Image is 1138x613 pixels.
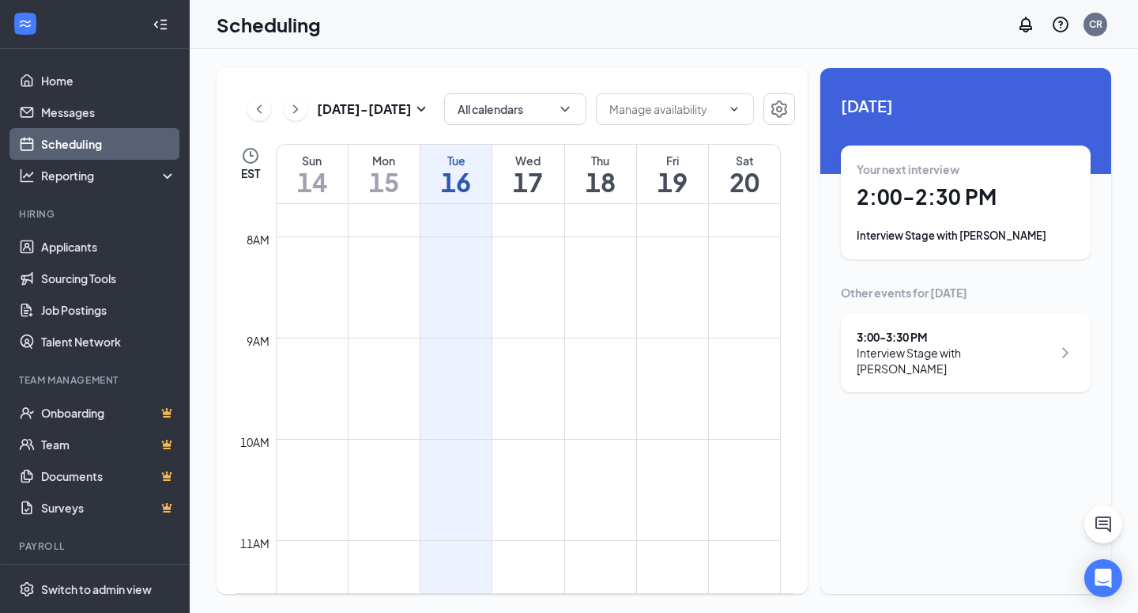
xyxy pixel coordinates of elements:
a: September 14, 2025 [277,145,348,203]
div: Open Intercom Messenger [1084,559,1122,597]
h1: 15 [349,168,420,195]
a: TeamCrown [41,429,176,460]
svg: WorkstreamLogo [17,16,33,32]
h1: 20 [709,168,780,195]
a: Applicants [41,231,176,263]
a: Home [41,65,176,96]
a: September 19, 2025 [637,145,708,203]
div: CR [1089,17,1102,31]
svg: SmallChevronDown [412,100,431,119]
svg: ChevronRight [1056,343,1075,362]
a: Job Postings [41,294,176,326]
div: Reporting [41,168,177,184]
div: Sat [709,153,780,168]
div: Sun [277,153,348,168]
svg: Collapse [153,17,168,32]
a: Talent Network [41,326,176,358]
a: September 16, 2025 [420,145,492,203]
a: September 17, 2025 [492,145,563,203]
div: Your next interview [857,161,1075,177]
div: Mon [349,153,420,168]
svg: Clock [241,146,260,165]
div: 10am [237,433,273,451]
h1: 2:00 - 2:30 PM [857,184,1075,210]
svg: ChevronLeft [251,100,267,119]
a: OnboardingCrown [41,397,176,429]
div: Team Management [19,373,173,387]
a: September 18, 2025 [565,145,636,203]
svg: QuestionInfo [1051,15,1070,34]
svg: ChatActive [1094,515,1113,534]
div: Thu [565,153,636,168]
h1: 18 [565,168,636,195]
div: 3:00 - 3:30 PM [857,329,1052,345]
span: EST [241,165,260,181]
button: ChevronRight [284,97,307,121]
svg: Settings [770,100,789,119]
h1: 19 [637,168,708,195]
h1: 14 [277,168,348,195]
h3: [DATE] - [DATE] [317,100,412,118]
a: Sourcing Tools [41,263,176,294]
button: ChatActive [1084,505,1122,543]
svg: Settings [19,581,35,597]
a: Messages [41,96,176,128]
svg: Notifications [1016,15,1035,34]
h1: 16 [420,168,492,195]
div: Other events for [DATE] [841,285,1091,301]
button: Settings [763,93,795,125]
div: Hiring [19,207,173,221]
a: DocumentsCrown [41,460,176,492]
button: All calendarsChevronDown [444,93,586,125]
a: September 20, 2025 [709,145,780,203]
div: Interview Stage with [PERSON_NAME] [857,228,1075,244]
button: ChevronLeft [247,97,271,121]
input: Manage availability [609,100,722,118]
div: Tue [420,153,492,168]
div: Switch to admin view [41,581,152,597]
div: 11am [237,535,273,552]
div: 8am [243,231,273,248]
svg: ChevronDown [557,101,573,117]
div: Fri [637,153,708,168]
h1: 17 [492,168,563,195]
a: Scheduling [41,128,176,160]
h1: Scheduling [217,11,321,38]
div: Interview Stage with [PERSON_NAME] [857,345,1052,377]
div: Payroll [19,539,173,553]
a: September 15, 2025 [349,145,420,203]
svg: ChevronDown [728,103,740,115]
svg: Analysis [19,168,35,184]
svg: ChevronRight [288,100,303,119]
div: 9am [243,332,273,350]
span: [DATE] [841,93,1091,118]
a: SurveysCrown [41,492,176,524]
div: Wed [492,153,563,168]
